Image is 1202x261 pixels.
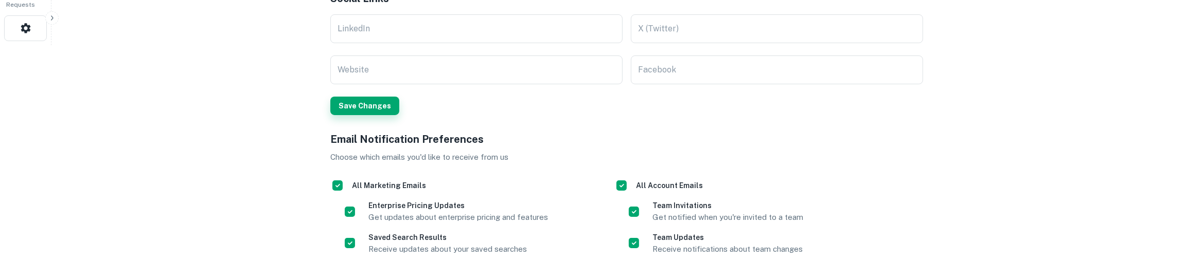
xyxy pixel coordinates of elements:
p: Get notified when you're invited to a team [652,211,803,223]
iframe: Chat Widget [1151,179,1202,228]
h6: Team Invitations [652,200,803,211]
h6: Team Updates [652,232,803,243]
p: Get updates about enterprise pricing and features [368,211,548,223]
button: Save Changes [330,97,399,115]
p: Receive notifications about team changes [652,243,803,255]
h6: All Account Emails [636,180,703,191]
p: Choose which emails you'd like to receive from us [330,151,923,163]
h5: Email Notification Preferences [330,132,923,147]
p: Receive updates about your saved searches [368,243,527,255]
h6: Enterprise Pricing Updates [368,200,548,211]
h6: Saved Search Results [368,232,527,243]
h6: All Marketing Emails [352,180,426,191]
